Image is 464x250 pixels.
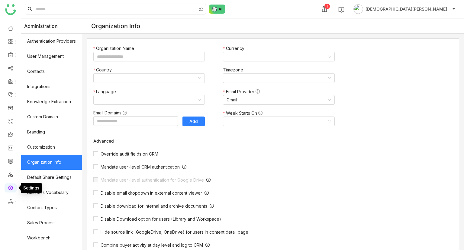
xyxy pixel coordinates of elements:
a: Content Types [21,200,82,215]
label: Organization Name [93,45,137,52]
span: Disable download for internal and archive documents [98,203,210,209]
a: Customization [21,140,82,155]
label: Email Provider [223,88,263,95]
a: Contacts [21,64,82,79]
a: Default Share Settings [21,170,82,185]
span: Override audit fields on CRM [98,151,161,156]
a: Organization Info [21,155,82,170]
a: Integrations [21,79,82,94]
label: Week Starts On [223,110,265,117]
nz-select-item: Gmail [227,95,331,104]
a: Branding [21,124,82,140]
label: Currency [223,45,247,52]
span: Hide source link (GoogleDrive, OneDrive) for users in content detail page [98,229,251,235]
a: Authentication Providers [21,34,82,49]
label: Email Domains [93,110,130,116]
span: Add [189,118,198,124]
a: User Management [21,49,82,64]
a: Sales Process [21,215,82,230]
a: Business Vocabulary [21,185,82,200]
a: Workbench [21,230,82,245]
img: logo [5,4,16,15]
img: help.svg [338,7,344,13]
button: Add [182,117,205,126]
span: [DEMOGRAPHIC_DATA][PERSON_NAME] [366,6,447,12]
button: [DEMOGRAPHIC_DATA][PERSON_NAME] [352,4,457,14]
span: Disable Download option for users (Library and Workspace) [98,216,224,222]
div: Advanced [93,138,341,143]
div: 1 [324,4,330,9]
span: Mandate user-level CRM authentication [98,164,182,169]
span: Mandate user-level authentication for Google Drive [98,177,206,183]
div: Settings [21,183,42,193]
img: search-type.svg [198,7,203,12]
a: Knowledge Extraction [21,94,82,109]
label: Language [93,88,119,95]
label: Timezone [223,67,246,73]
span: Disable email dropdown in external content viewer [98,190,205,196]
span: Administration [24,18,58,34]
img: ask-buddy-normal.svg [209,5,225,14]
img: avatar [353,4,363,14]
a: Custom Domain [21,109,82,124]
label: Country [93,67,115,73]
div: Organization Info [91,22,140,30]
span: Combine buyer activity at day level and log to CRM [98,242,205,248]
